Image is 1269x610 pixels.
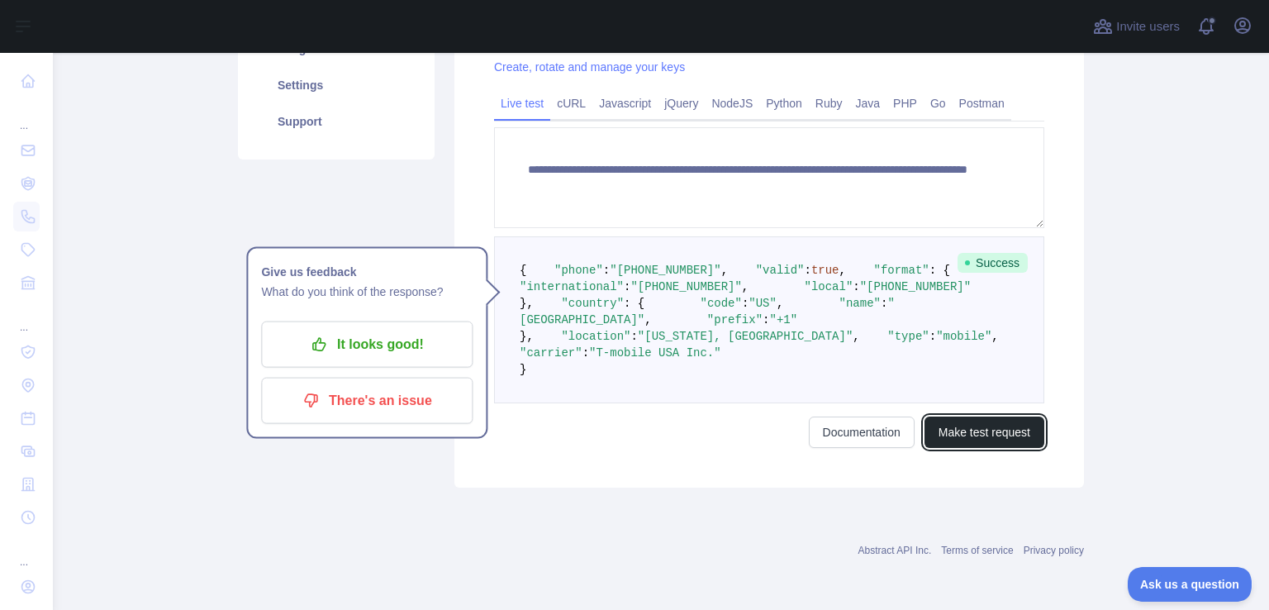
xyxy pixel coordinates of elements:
[13,99,40,132] div: ...
[261,262,473,282] h1: Give us feedback
[13,536,40,569] div: ...
[929,330,936,343] span: :
[1090,13,1183,40] button: Invite users
[630,330,637,343] span: :
[273,387,460,415] p: There's an issue
[638,330,853,343] span: "[US_STATE], [GEOGRAPHIC_DATA]"
[742,297,749,310] span: :
[958,253,1028,273] span: Success
[624,280,630,293] span: :
[804,264,810,277] span: :
[936,330,991,343] span: "mobile"
[874,264,929,277] span: "format"
[881,297,887,310] span: :
[582,346,589,360] span: :
[520,297,895,326] span: "[GEOGRAPHIC_DATA]"
[929,264,950,277] span: : {
[658,90,705,117] a: jQuery
[1128,567,1252,602] iframe: Toggle Customer Support
[520,280,624,293] span: "international"
[520,264,526,277] span: {
[749,297,777,310] span: "US"
[853,280,859,293] span: :
[520,346,582,360] span: "carrier"
[589,346,721,360] span: "T-mobile USA Inc."
[494,60,685,74] a: Create, rotate and manage your keys
[769,313,797,326] span: "+1"
[13,301,40,334] div: ...
[520,363,526,376] span: }
[610,264,720,277] span: "[PHONE_NUMBER]"
[592,90,658,117] a: Javascript
[839,297,881,310] span: "name"
[520,297,534,310] span: },
[860,280,971,293] span: "[PHONE_NUMBER]"
[261,378,473,424] button: There's an issue
[756,264,805,277] span: "valid"
[1024,545,1084,556] a: Privacy policy
[839,264,846,277] span: ,
[705,90,759,117] a: NodeJS
[763,313,769,326] span: :
[700,297,741,310] span: "code"
[777,297,783,310] span: ,
[924,90,953,117] a: Go
[258,67,415,103] a: Settings
[811,264,839,277] span: true
[630,280,741,293] span: "[PHONE_NUMBER]"
[849,90,887,117] a: Java
[804,280,853,293] span: "local"
[941,545,1013,556] a: Terms of service
[991,330,998,343] span: ,
[1116,17,1180,36] span: Invite users
[858,545,932,556] a: Abstract API Inc.
[644,313,651,326] span: ,
[554,264,603,277] span: "phone"
[809,417,915,448] a: Documentation
[759,90,809,117] a: Python
[707,313,763,326] span: "prefix"
[853,330,859,343] span: ,
[886,90,924,117] a: PHP
[924,417,1044,448] button: Make test request
[561,297,624,310] span: "country"
[494,90,550,117] a: Live test
[887,330,929,343] span: "type"
[953,90,1011,117] a: Postman
[261,282,473,302] p: What do you think of the response?
[261,322,473,368] button: It looks good!
[561,330,630,343] span: "location"
[721,264,728,277] span: ,
[520,330,534,343] span: },
[258,103,415,140] a: Support
[603,264,610,277] span: :
[809,90,849,117] a: Ruby
[550,90,592,117] a: cURL
[273,331,460,359] p: It looks good!
[624,297,644,310] span: : {
[742,280,749,293] span: ,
